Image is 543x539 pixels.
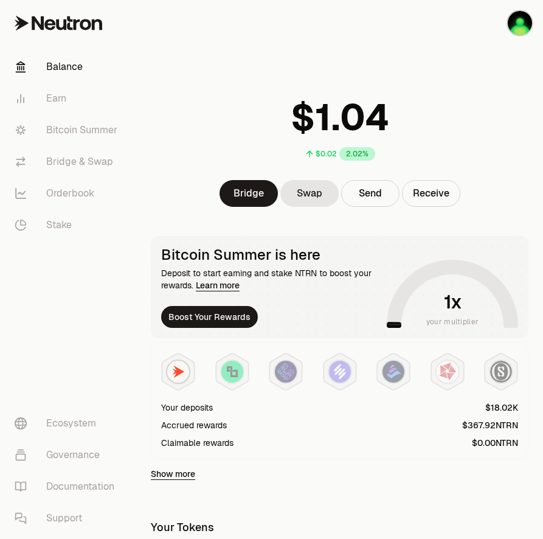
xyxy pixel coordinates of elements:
[151,519,214,536] div: Your Tokens
[5,502,131,534] a: Support
[5,408,131,439] a: Ecosystem
[161,246,382,263] div: Bitcoin Summer is here
[339,147,375,161] div: 2.02%
[426,316,479,328] span: your multiplier
[402,180,460,207] button: Receive
[5,439,131,471] a: Governance
[341,180,399,207] button: Send
[329,361,351,383] img: Solv Points
[382,361,404,383] img: Bedrock Diamonds
[167,361,189,383] img: NTRN
[275,361,297,383] img: EtherFi Points
[161,437,233,449] div: Claimable rewards
[5,471,131,502] a: Documentation
[161,419,227,431] div: Accrued rewards
[437,361,458,383] img: Mars Fragments
[5,146,131,178] a: Bridge & Swap
[196,280,240,291] a: Learn more
[161,402,213,414] div: Your deposits
[316,149,337,159] div: $0.02
[490,361,512,383] img: Structured Points
[221,361,243,383] img: Lombard Lux
[5,51,131,83] a: Balance
[5,178,131,209] a: Orderbook
[161,306,258,328] button: Boost Your Rewards
[508,11,532,35] img: KO
[220,180,278,207] a: Bridge
[280,180,339,207] a: Swap
[151,468,195,480] a: Show more
[161,267,382,291] div: Deposit to start earning and stake NTRN to boost your rewards.
[5,114,131,146] a: Bitcoin Summer
[5,209,131,241] a: Stake
[5,83,131,114] a: Earn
